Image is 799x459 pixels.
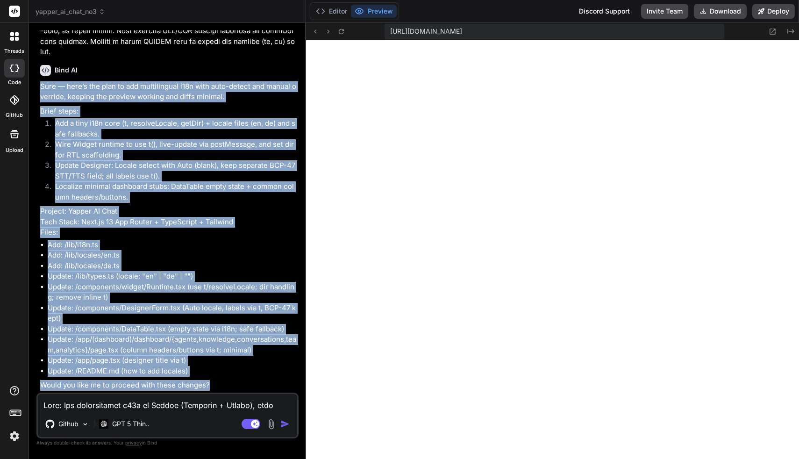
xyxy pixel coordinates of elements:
img: settings [7,428,22,444]
p: Would you like me to proceed with these changes? [40,380,297,391]
p: Github [58,419,78,429]
p: Project: Yapper AI Chat Tech Stack: Next.js 13 App Router + TypeScript + Tailwind Files: [40,206,297,238]
label: code [8,79,21,86]
li: Update: /lib/types.ts (locale: "en" | "de" | "") [48,271,297,282]
div: Discord Support [573,4,635,19]
li: Add: /lib/i18n.ts [48,240,297,251]
li: Add a tiny i18n core (t, resolveLocale, getDir) + locale files (en, de) and safe fallbacks. [48,118,297,139]
h6: Bind AI [55,65,78,75]
p: Always double-check its answers. Your in Bind [36,438,299,447]
button: Deploy [752,4,795,19]
img: Pick Models [81,420,89,428]
p: GPT 5 Thin.. [112,419,150,429]
p: Brief steps: [40,106,297,117]
button: Editor [312,5,351,18]
li: Update: /README.md (how to add locales) [48,366,297,377]
li: Update: /components/DataTable.tsx (empty state via i18n; safe fallback) [48,324,297,335]
span: [URL][DOMAIN_NAME] [390,27,462,36]
li: Update Designer: Locale select with Auto (blank), keep separate BCP-47 STT/TTS field; all labels ... [48,160,297,181]
button: Invite Team [641,4,688,19]
li: Wire Widget runtime to use t(), live-update via postMessage, and set dir for RTL scaffolding. [48,139,297,160]
span: yapper_ai_chat_no3 [36,7,105,16]
label: GitHub [6,111,23,119]
li: Localize minimal dashboard stubs: DataTable empty state + common column headers/buttons. [48,181,297,202]
label: Upload [6,146,23,154]
img: icon [280,419,290,429]
img: attachment [266,419,277,430]
span: privacy [125,440,142,445]
label: threads [4,47,24,55]
li: Add: /lib/locales/de.ts [48,261,297,272]
img: GPT 5 Thinking High [99,419,108,428]
li: Update: /app/(dashboard)/dashboard/{agents,knowledge,conversations,team,analytics}/page.tsx (colu... [48,334,297,355]
button: Preview [351,5,397,18]
li: Update: /components/DesignerForm.tsx (Auto locale, labels via t, BCP-47 kept) [48,303,297,324]
li: Update: /components/widget/Runtime.tsx (use t/resolveLocale; dir handling; remove inline t) [48,282,297,303]
li: Update: /app/page.tsx (designer title via t) [48,355,297,366]
button: Download [694,4,747,19]
li: Add: /lib/locales/en.ts [48,250,297,261]
p: Sure — here’s the plan to add multilingual i18n with auto-detect and manual override, keeping the... [40,81,297,102]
